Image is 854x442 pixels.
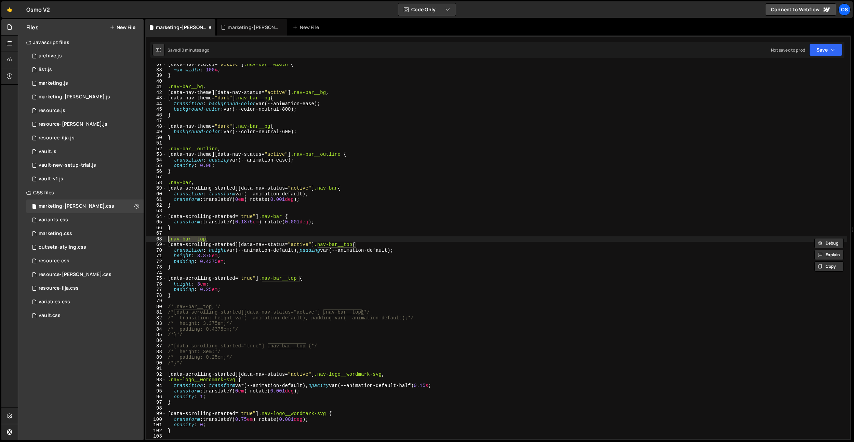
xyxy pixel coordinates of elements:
div: 39 [146,73,166,79]
div: 58 [146,180,166,186]
div: 60 [146,191,166,197]
div: 72 [146,259,166,265]
div: 95 [146,388,166,394]
div: 103 [146,433,166,439]
div: 41 [146,84,166,90]
div: vault.js [39,149,56,155]
div: marketing-[PERSON_NAME].css [39,203,114,209]
div: archive.js [39,53,62,59]
div: 87 [146,343,166,349]
div: 16596/46196.css [26,268,144,281]
div: 56 [146,169,166,175]
button: New File [110,25,135,30]
div: 16596/46183.js [26,104,144,118]
div: 59 [146,185,166,191]
div: 16596/46194.js [26,118,144,131]
div: 78 [146,293,166,299]
div: 88 [146,349,166,355]
div: 57 [146,174,166,180]
div: 16596/46210.js [26,49,144,63]
div: 47 [146,118,166,124]
div: Javascript files [18,36,144,49]
div: 101 [146,422,166,428]
div: 73 [146,264,166,270]
div: 93 [146,377,166,383]
div: 71 [146,253,166,259]
div: 100 [146,417,166,423]
div: 75 [146,276,166,281]
div: 16596/45511.css [26,213,144,227]
div: marketing.js [39,80,68,86]
div: 61 [146,197,166,203]
div: 89 [146,355,166,360]
div: 102 [146,428,166,434]
div: 86 [146,338,166,344]
div: Not saved to prod [771,47,805,53]
div: 16596/45151.js [26,63,144,77]
div: resource.js [39,108,65,114]
div: 76 [146,281,166,287]
div: 77 [146,287,166,293]
div: 68 [146,236,166,242]
div: 52 [146,146,166,152]
div: 16596/45424.js [26,90,144,104]
div: 10 minutes ago [180,47,209,53]
div: variants.css [39,217,68,223]
div: 16596/45156.css [26,240,144,254]
div: 55 [146,163,166,169]
div: 81 [146,309,166,315]
div: 54 [146,157,166,163]
div: resource-[PERSON_NAME].js [39,121,107,127]
div: 50 [146,135,166,141]
div: 16596/45152.js [26,158,144,172]
div: vault-new-setup-trial.js [39,162,96,168]
div: 16596/45422.js [26,77,144,90]
div: 53 [146,152,166,157]
div: 70 [146,248,166,253]
div: outseta-styling.css [39,244,86,250]
h2: Files [26,24,39,31]
div: 48 [146,124,166,129]
div: 45 [146,107,166,112]
div: 79 [146,298,166,304]
div: marketing-[PERSON_NAME].css [156,24,207,31]
div: 16596/45153.css [26,309,144,322]
div: resource-ilja.js [39,135,75,141]
div: 80 [146,304,166,310]
button: Copy [814,261,844,272]
div: 44 [146,101,166,107]
button: Debug [814,238,844,248]
button: Save [809,44,842,56]
div: resource-[PERSON_NAME].css [39,272,111,278]
div: 16596/46195.js [26,131,144,145]
div: marketing.css [39,231,72,237]
div: 96 [146,394,166,400]
div: 66 [146,225,166,231]
div: resource.css [39,258,69,264]
div: Saved [168,47,209,53]
div: 16596/46198.css [26,281,144,295]
button: Code Only [398,3,456,16]
div: 16596/45133.js [26,145,144,158]
div: 62 [146,203,166,208]
div: 16596/45154.css [26,295,144,309]
div: 94 [146,383,166,389]
div: 63 [146,208,166,214]
a: 🤙 [1,1,18,18]
div: 91 [146,366,166,372]
div: marketing-[PERSON_NAME].js [228,24,279,31]
div: 98 [146,405,166,411]
div: 84 [146,327,166,332]
div: 65 [146,219,166,225]
div: Osmo V2 [26,5,50,14]
div: 67 [146,231,166,236]
div: vault.css [39,313,61,319]
div: 16596/46199.css [26,254,144,268]
div: 97 [146,400,166,405]
div: 42 [146,90,166,96]
div: 51 [146,140,166,146]
div: 37 [146,61,166,67]
div: 69 [146,242,166,248]
div: 16596/45446.css [26,227,144,240]
div: 82 [146,315,166,321]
